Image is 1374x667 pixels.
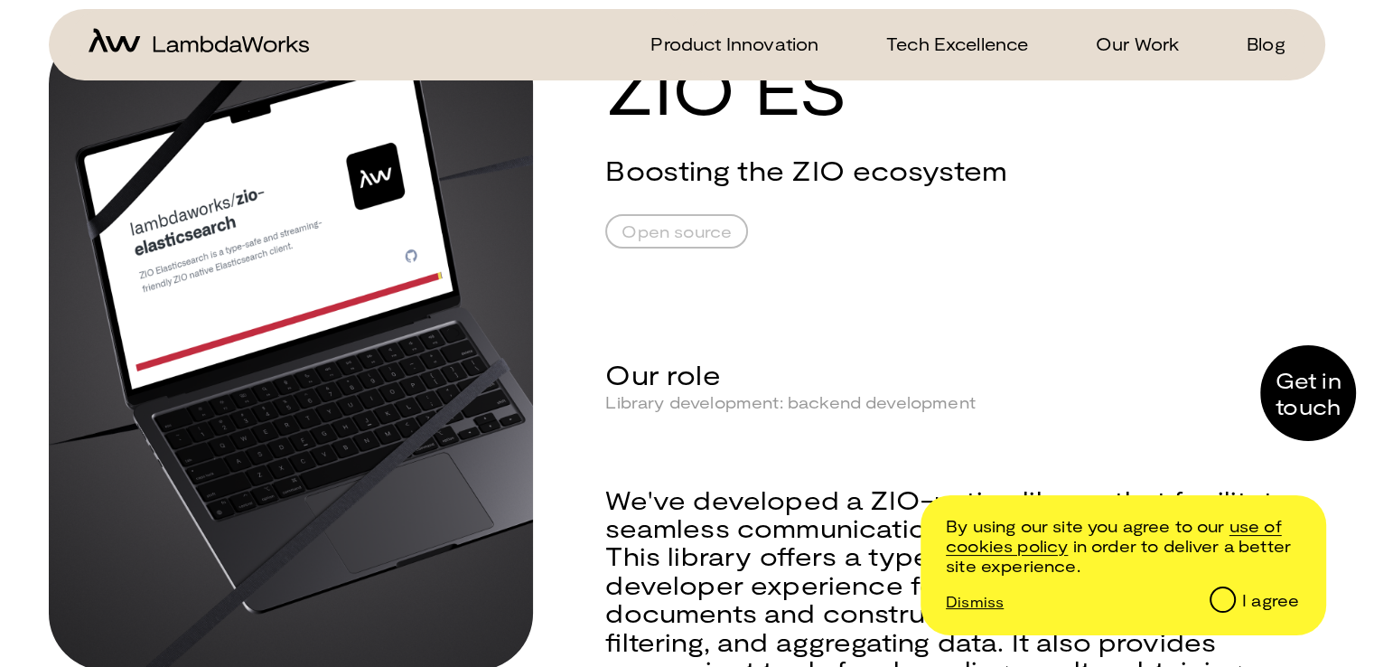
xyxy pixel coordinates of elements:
div: Library development: backend development [605,392,991,413]
a: Our Work [1074,31,1179,57]
a: Tech Excellence [865,31,1028,57]
h2: Boosting the ZIO ecosystem [605,155,1116,185]
p: Blog [1247,31,1285,57]
p: Dismiss [946,593,1004,610]
a: home-icon [89,28,309,60]
div: I agree [1242,591,1299,611]
p: Our Work [1096,31,1179,57]
div: Our role [605,357,1322,391]
a: Open source [605,214,748,249]
p: By using our site you agree to our in order to deliver a better site experience. [946,517,1299,576]
p: Tech Excellence [886,31,1028,57]
a: Blog [1225,31,1285,57]
div: ZIO ES [605,27,1322,126]
p: Product Innovation [650,31,818,57]
a: Product Innovation [629,31,818,57]
a: /cookie-and-privacy-policy [946,516,1282,556]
